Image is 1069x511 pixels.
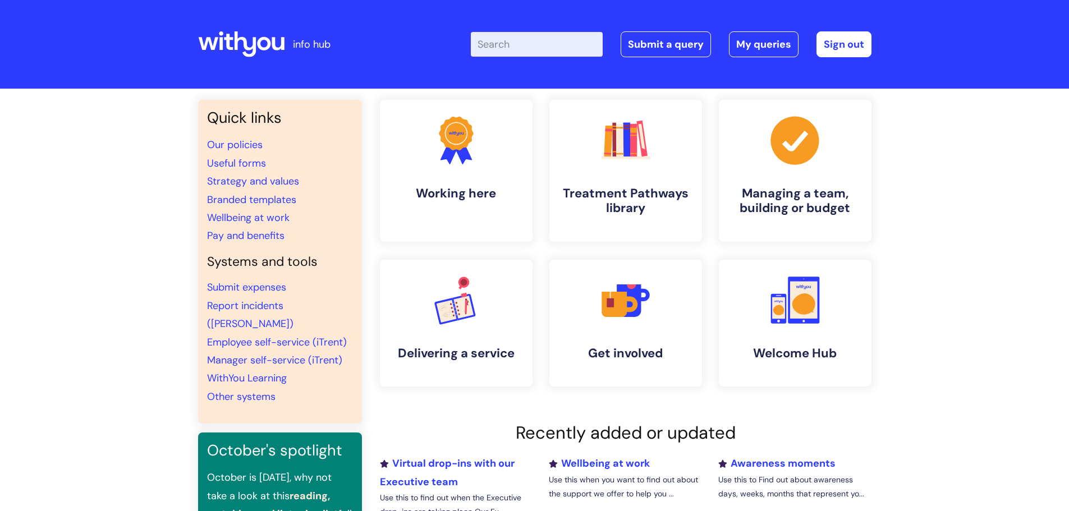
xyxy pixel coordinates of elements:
[207,211,290,224] a: Wellbeing at work
[549,100,702,242] a: Treatment Pathways library
[207,138,263,151] a: Our policies
[207,109,353,127] h3: Quick links
[558,186,693,216] h4: Treatment Pathways library
[207,353,342,367] a: Manager self-service (iTrent)
[728,346,862,361] h4: Welcome Hub
[728,186,862,216] h4: Managing a team, building or budget
[719,260,871,386] a: Welcome Hub
[389,346,524,361] h4: Delivering a service
[207,441,353,459] h3: October's spotlight
[621,31,711,57] a: Submit a query
[207,299,293,330] a: Report incidents ([PERSON_NAME])
[207,193,296,206] a: Branded templates
[207,335,347,349] a: Employee self-service (iTrent)
[380,422,871,443] h2: Recently added or updated
[207,280,286,294] a: Submit expenses
[549,473,701,501] p: Use this when you want to find out about the support we offer to help you ...
[207,390,276,403] a: Other systems
[558,346,693,361] h4: Get involved
[729,31,799,57] a: My queries
[207,254,353,270] h4: Systems and tools
[207,229,285,242] a: Pay and benefits
[549,457,650,470] a: Wellbeing at work
[380,260,533,386] a: Delivering a service
[471,31,871,57] div: | -
[389,186,524,201] h4: Working here
[471,32,603,57] input: Search
[207,174,299,188] a: Strategy and values
[380,457,515,488] a: Virtual drop-ins with our Executive team
[207,156,266,170] a: Useful forms
[719,100,871,242] a: Managing a team, building or budget
[293,35,331,53] p: info hub
[816,31,871,57] a: Sign out
[718,473,871,501] p: Use this to Find out about awareness days, weeks, months that represent yo...
[718,457,836,470] a: Awareness moments
[380,100,533,242] a: Working here
[207,371,287,385] a: WithYou Learning
[549,260,702,386] a: Get involved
